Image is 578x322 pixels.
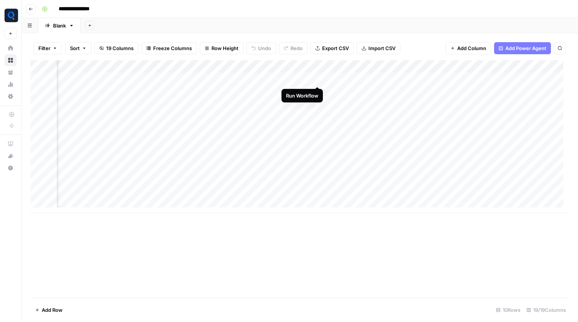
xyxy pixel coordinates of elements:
[5,42,17,54] a: Home
[33,42,62,54] button: Filter
[279,42,307,54] button: Redo
[457,44,486,52] span: Add Column
[5,138,17,150] a: AirOps Academy
[141,42,197,54] button: Freeze Columns
[38,44,50,52] span: Filter
[42,306,62,314] span: Add Row
[5,9,18,22] img: Qubit - SEO Logo
[291,44,303,52] span: Redo
[5,78,17,90] a: Usage
[5,66,17,78] a: Your Data
[5,150,17,162] button: What's new?
[30,304,67,316] button: Add Row
[94,42,138,54] button: 19 Columns
[446,42,491,54] button: Add Column
[106,44,134,52] span: 19 Columns
[200,42,243,54] button: Row Height
[153,44,192,52] span: Freeze Columns
[322,44,349,52] span: Export CSV
[38,18,81,33] a: Blank
[5,90,17,102] a: Settings
[5,150,16,162] div: What's new?
[70,44,80,52] span: Sort
[5,162,17,174] button: Help + Support
[357,42,400,54] button: Import CSV
[368,44,395,52] span: Import CSV
[310,42,354,54] button: Export CSV
[493,304,523,316] div: 10 Rows
[5,54,17,66] a: Browse
[523,304,569,316] div: 19/19 Columns
[65,42,91,54] button: Sort
[494,42,551,54] button: Add Power Agent
[5,6,17,25] button: Workspace: Qubit - SEO
[505,44,546,52] span: Add Power Agent
[286,92,318,99] div: Run Workflow
[211,44,239,52] span: Row Height
[53,22,66,29] div: Blank
[258,44,271,52] span: Undo
[246,42,276,54] button: Undo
